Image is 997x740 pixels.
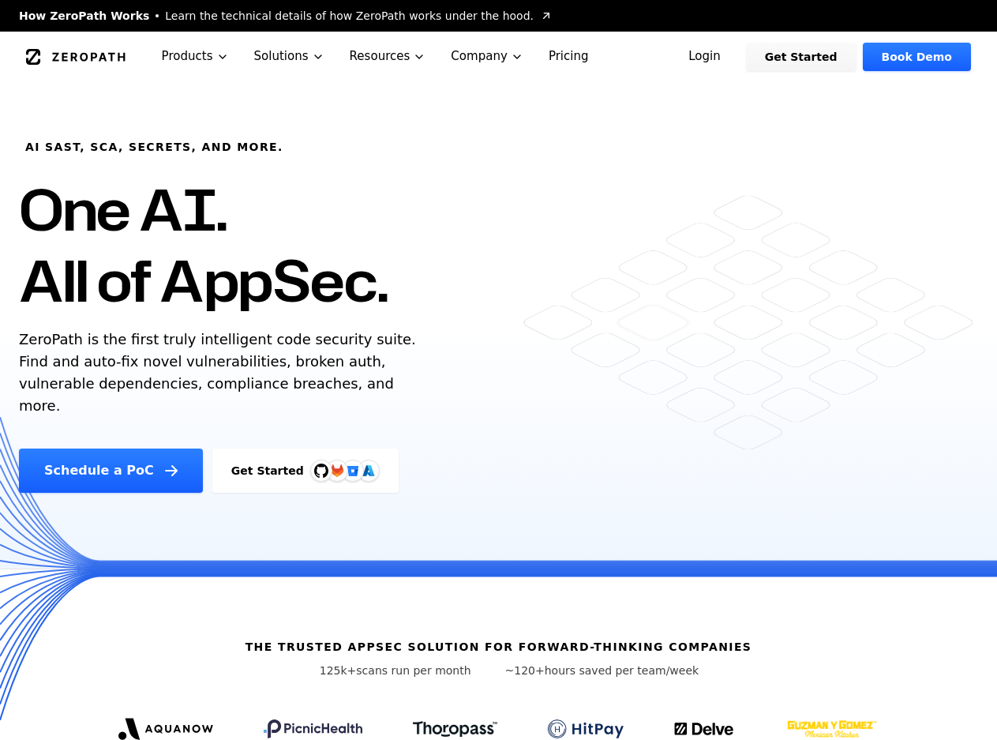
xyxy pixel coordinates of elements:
[536,32,602,81] a: Pricing
[314,464,328,478] img: GitHub
[505,663,699,678] p: hours saved per team/week
[19,8,149,24] span: How ZeroPath Works
[344,462,362,479] svg: Bitbucket
[505,664,545,677] span: ~120+
[438,32,536,81] button: Company
[246,639,752,655] h6: The Trusted AppSec solution for forward-thinking companies
[413,721,497,737] img: Thoropass
[298,663,493,678] p: scans run per month
[362,464,375,477] img: Azure
[337,32,439,81] button: Resources
[19,329,423,417] p: ZeroPath is the first truly intelligent code security suite. Find and auto-fix novel vulnerabilit...
[212,449,399,493] a: Get StartedGitHubGitLabAzure
[19,8,553,24] a: How ZeroPath WorksLearn the technical details of how ZeroPath works under the hood.
[321,455,353,486] img: GitLab
[25,139,283,155] h6: AI SAST, SCA, Secrets, and more.
[149,32,242,81] button: Products
[19,174,388,316] h1: One AI. All of AppSec.
[19,449,203,493] a: Schedule a PoC
[746,43,856,71] a: Get Started
[320,664,357,677] span: 125k+
[165,8,534,24] span: Learn the technical details of how ZeroPath works under the hood.
[863,43,971,71] a: Book Demo
[669,43,740,71] a: Login
[242,32,337,81] button: Solutions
